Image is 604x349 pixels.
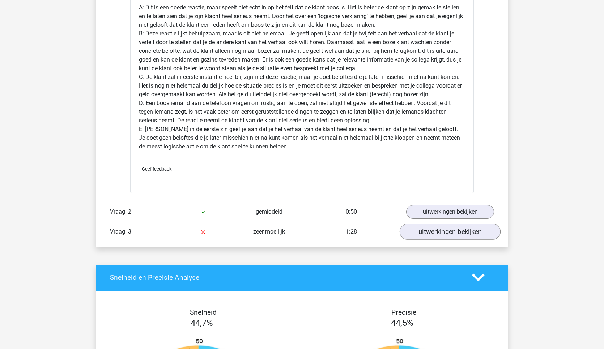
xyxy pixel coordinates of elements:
[142,166,171,172] span: Geef feedback
[110,207,128,216] span: Vraag
[139,3,465,151] p: A: Dit is een goede reactie, maar speelt niet echt in op het feit dat de klant boos is. Het is be...
[391,318,413,328] span: 44,5%
[110,273,461,282] h4: Snelheid en Precisie Analyse
[346,208,357,215] span: 0:50
[400,224,501,240] a: uitwerkingen bekijken
[256,208,282,215] span: gemiddeld
[128,208,131,215] span: 2
[253,228,285,235] span: zeer moeilijk
[310,308,497,316] h4: Precisie
[346,228,357,235] span: 1:28
[191,318,213,328] span: 44,7%
[406,205,494,219] a: uitwerkingen bekijken
[128,228,131,235] span: 3
[110,308,297,316] h4: Snelheid
[110,227,128,236] span: Vraag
